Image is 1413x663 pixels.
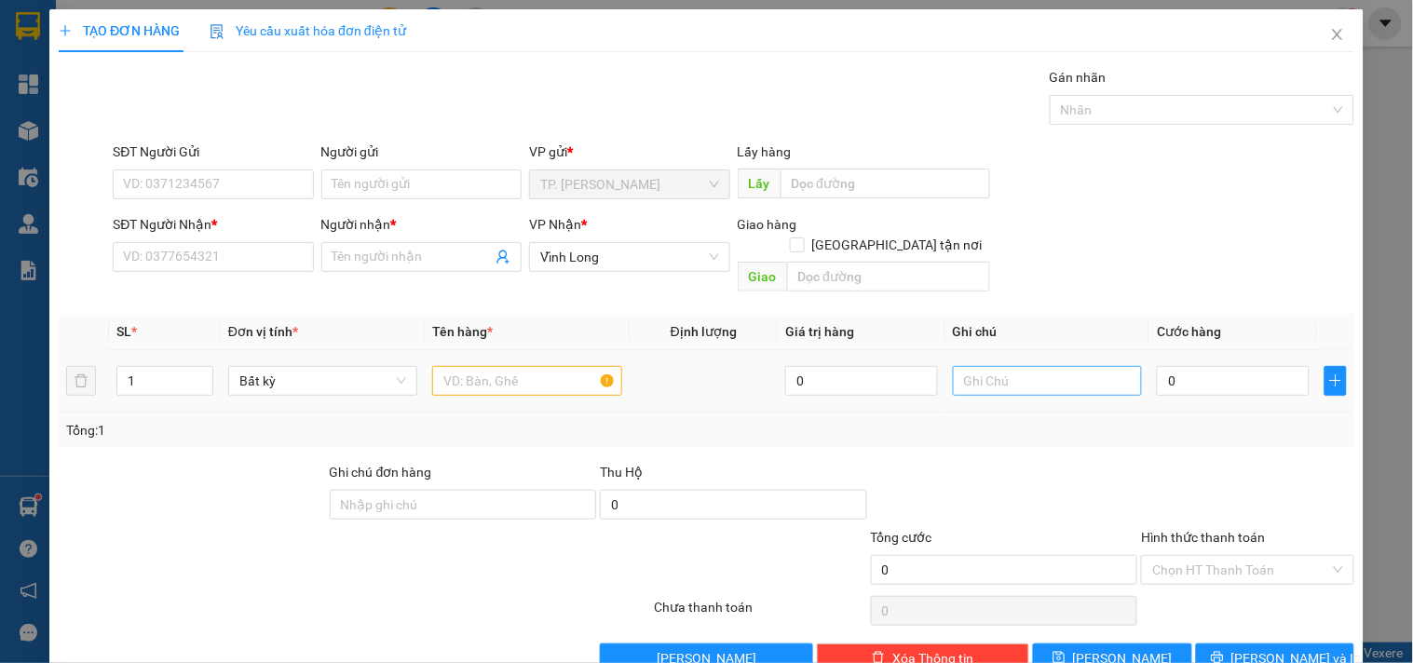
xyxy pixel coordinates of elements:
[59,23,180,38] span: TẠO ĐƠN HÀNG
[66,366,96,396] button: delete
[953,366,1142,396] input: Ghi Chú
[16,16,165,61] div: TP. [PERSON_NAME]
[178,61,308,83] div: ANH NGHĨA
[330,490,597,520] input: Ghi chú đơn hàng
[805,235,990,255] span: [GEOGRAPHIC_DATA] tận nơi
[178,18,223,37] span: Nhận:
[210,23,406,38] span: Yêu cầu xuất hóa đơn điện tử
[671,324,737,339] span: Định lượng
[432,324,493,339] span: Tên hàng
[496,250,510,264] span: user-add
[66,420,547,440] div: Tổng: 1
[113,214,313,235] div: SĐT Người Nhận
[652,597,868,629] div: Chưa thanh toán
[16,18,45,37] span: Gửi:
[1330,27,1345,42] span: close
[540,170,718,198] span: TP. Hồ Chí Minh
[540,243,718,271] span: Vĩnh Long
[175,120,243,140] span: Chưa thu
[1157,324,1221,339] span: Cước hàng
[738,169,781,198] span: Lấy
[781,169,990,198] input: Dọc đường
[1311,9,1364,61] button: Close
[321,214,522,235] div: Người nhận
[321,142,522,162] div: Người gửi
[239,367,406,395] span: Bất kỳ
[1141,530,1265,545] label: Hình thức thanh toán
[738,144,792,159] span: Lấy hàng
[178,83,308,109] div: 0983500253
[113,142,313,162] div: SĐT Người Gửi
[1050,70,1107,85] label: Gán nhãn
[116,324,131,339] span: SL
[785,324,854,339] span: Giá trị hàng
[16,61,165,105] div: BÁN LẺ KHÔNG GIAO HÓA ĐƠN
[228,324,298,339] span: Đơn vị tính
[738,262,787,291] span: Giao
[945,314,1149,350] th: Ghi chú
[600,465,643,480] span: Thu Hộ
[787,262,990,291] input: Dọc đường
[785,366,938,396] input: 0
[59,24,72,37] span: plus
[1325,373,1346,388] span: plus
[529,217,581,232] span: VP Nhận
[529,142,729,162] div: VP gửi
[432,366,621,396] input: VD: Bàn, Ghế
[178,16,308,61] div: Vĩnh Long
[210,24,224,39] img: icon
[738,217,797,232] span: Giao hàng
[1325,366,1347,396] button: plus
[330,465,432,480] label: Ghi chú đơn hàng
[871,530,932,545] span: Tổng cước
